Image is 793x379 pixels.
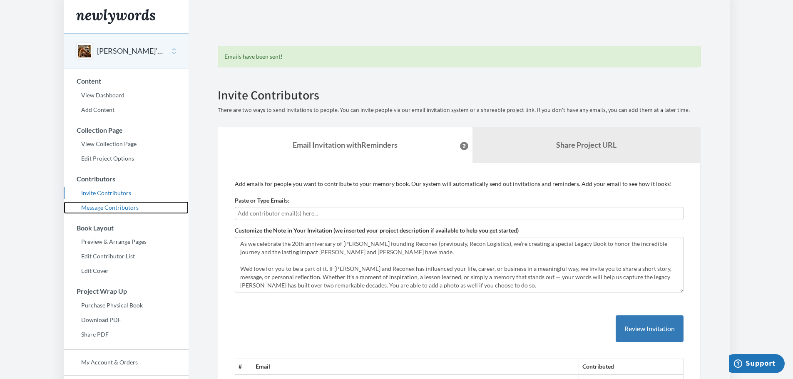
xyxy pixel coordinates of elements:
[64,314,189,326] a: Download PDF
[64,356,189,369] a: My Account & Orders
[579,359,643,374] th: Contributed
[64,287,189,295] h3: Project Wrap Up
[97,46,164,57] button: [PERSON_NAME]’s 20th Anniversary
[235,226,519,235] label: Customize the Note in Your Invitation (we inserted your project description if available to help ...
[218,88,701,102] h2: Invite Contributors
[235,196,289,205] label: Paste or Type Emails:
[64,235,189,248] a: Preview & Arrange Pages
[218,46,701,67] div: Emails have been sent!
[64,175,189,183] h3: Contributors
[64,187,189,199] a: Invite Contributors
[238,209,681,218] input: Add contributor email(s) here...
[64,250,189,263] a: Edit Contributor List
[616,315,684,342] button: Review Invitation
[64,138,189,150] a: View Collection Page
[64,201,189,214] a: Message Contributors
[556,140,617,149] b: Share Project URL
[64,265,189,277] a: Edit Cover
[76,9,155,24] img: Newlywords logo
[218,106,701,114] p: There are two ways to send invitations to people. You can invite people via our email invitation ...
[64,104,189,116] a: Add Content
[235,237,684,292] textarea: As we celebrate the 20th anniversary of [PERSON_NAME] founding Reconex (previously, Recon Logisti...
[64,152,189,165] a: Edit Project Options
[64,126,189,134] h3: Collection Page
[293,140,398,149] strong: Email Invitation with Reminders
[235,359,252,374] th: #
[64,77,189,85] h3: Content
[64,328,189,341] a: Share PDF
[64,89,189,102] a: View Dashboard
[235,180,684,188] p: Add emails for people you want to contribute to your memory book. Our system will automatically s...
[729,354,785,375] iframe: Opens a widget where you can chat to one of our agents
[64,224,189,232] h3: Book Layout
[252,359,579,374] th: Email
[64,299,189,312] a: Purchase Physical Book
